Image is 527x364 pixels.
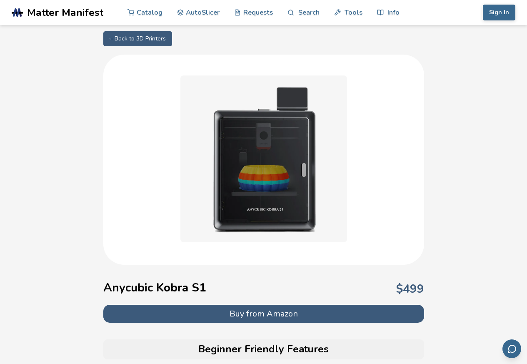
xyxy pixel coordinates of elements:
button: Buy from Amazon [103,305,424,323]
p: $ 499 [396,282,424,296]
span: Matter Manifest [27,7,103,18]
button: Sign In [483,5,515,20]
a: ← Back to 3D Printers [103,31,172,46]
h1: Anycubic Kobra S1 [103,281,206,294]
img: Anycubic Kobra S1 [180,75,347,242]
h2: Beginner Friendly Features [107,344,420,355]
button: Send feedback via email [502,339,521,358]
